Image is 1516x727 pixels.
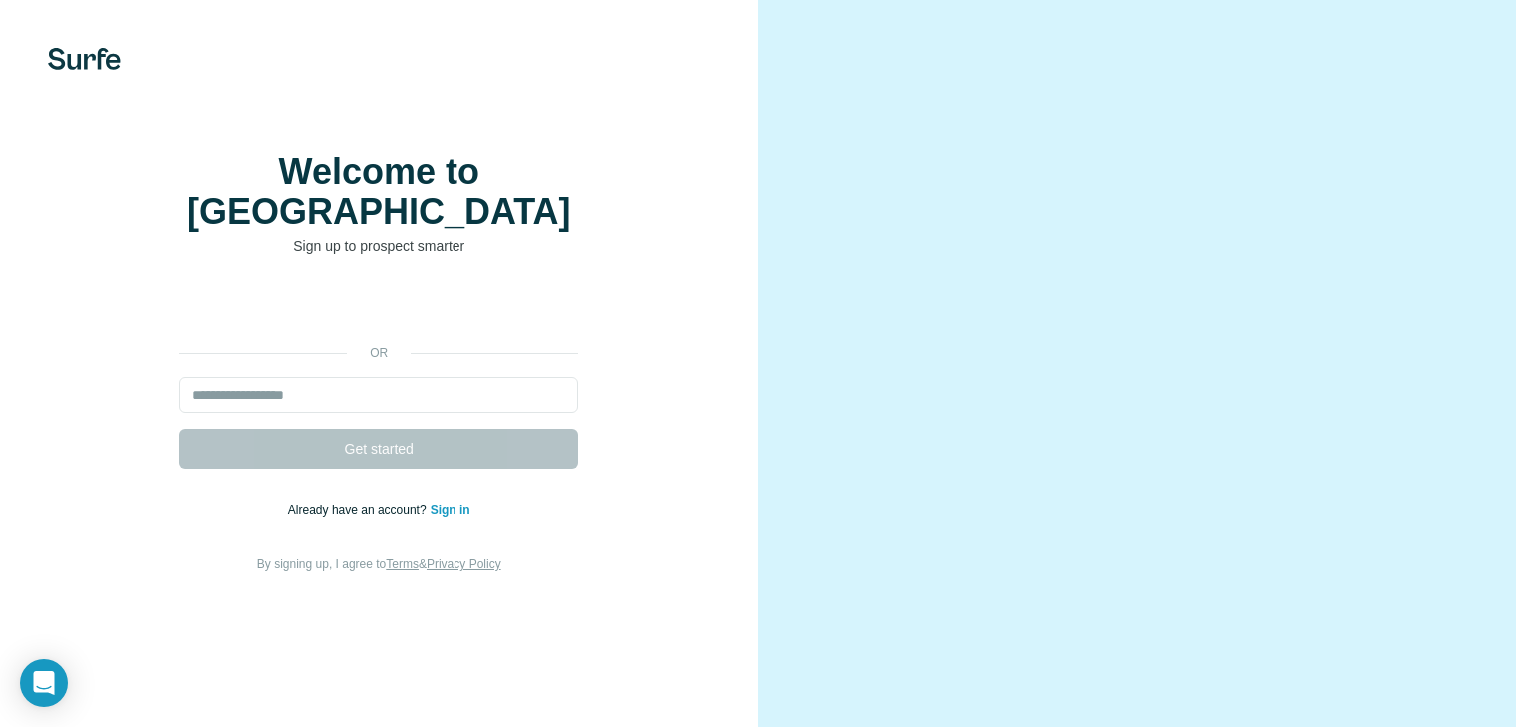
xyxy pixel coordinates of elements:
img: Surfe's logo [48,48,121,70]
span: Already have an account? [288,503,431,517]
iframe: Sign in with Google Button [169,286,588,330]
div: Open Intercom Messenger [20,659,68,707]
a: Terms [386,557,419,571]
a: Sign in [431,503,470,517]
h1: Welcome to [GEOGRAPHIC_DATA] [179,152,578,232]
p: Sign up to prospect smarter [179,236,578,256]
p: or [347,344,411,362]
a: Privacy Policy [427,557,501,571]
span: By signing up, I agree to & [257,557,501,571]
